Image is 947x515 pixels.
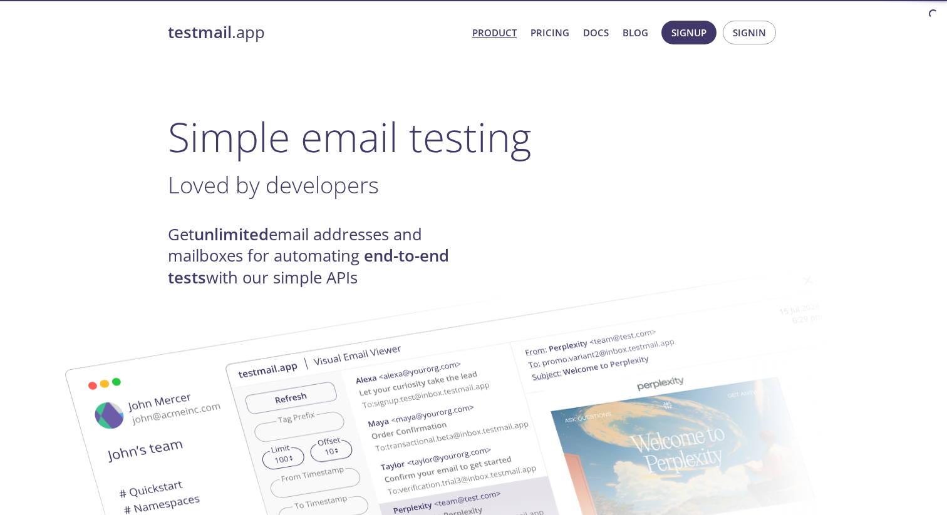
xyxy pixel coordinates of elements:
button: Signin [723,21,776,44]
span: Loved by developers [168,169,379,200]
strong: end-to-end tests [168,245,449,288]
a: Product [472,24,517,41]
span: Signup [671,24,706,41]
a: Pricing [530,24,569,41]
a: Blog [623,24,648,41]
strong: unlimited [194,223,269,245]
h4: Get email addresses and mailboxes for automating with our simple APIs [168,224,473,288]
strong: testmail [168,21,232,43]
span: Signin [733,24,766,41]
h1: Simple email testing [168,113,779,161]
a: Docs [583,24,609,41]
button: Signup [661,21,717,44]
a: testmail.app [168,22,462,43]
